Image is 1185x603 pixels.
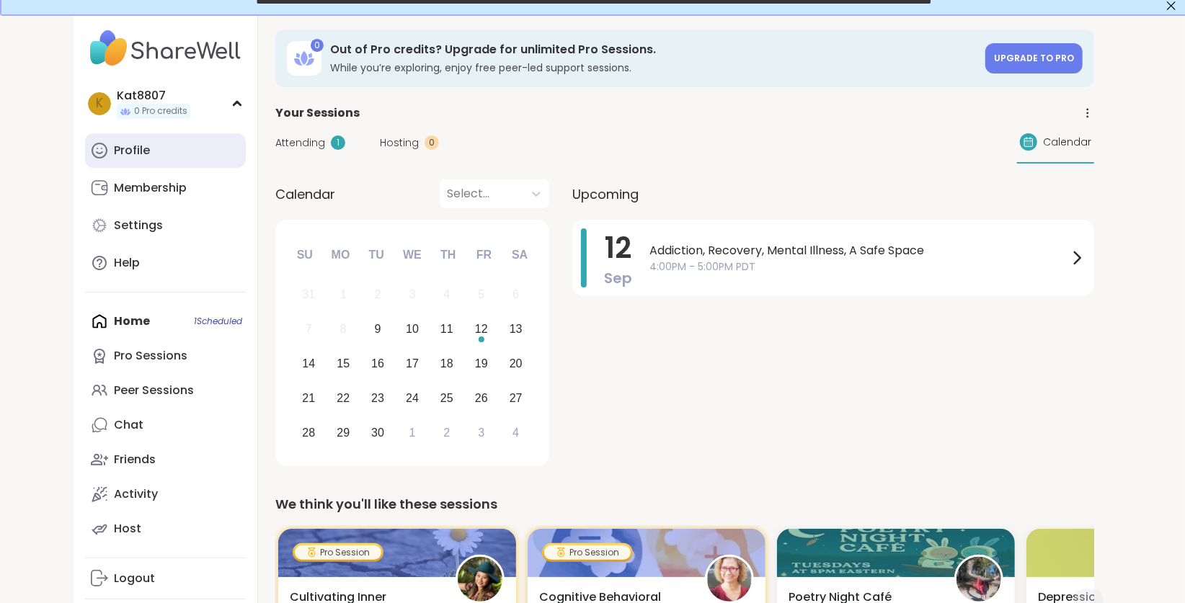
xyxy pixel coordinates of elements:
[289,239,321,271] div: Su
[510,319,523,339] div: 13
[504,239,536,271] div: Sa
[468,239,500,271] div: Fr
[985,43,1083,73] a: Upgrade to Pro
[85,408,246,442] a: Chat
[117,88,190,104] div: Kat8807
[475,354,488,373] div: 19
[432,314,463,345] div: Choose Thursday, September 11th, 2025
[328,383,359,414] div: Choose Monday, September 22nd, 2025
[649,259,1068,274] span: 4:00PM - 5:00PM PDT
[363,280,394,311] div: Not available Tuesday, September 2nd, 2025
[443,423,450,442] div: 2
[1043,135,1091,150] span: Calendar
[396,239,428,271] div: We
[440,354,453,373] div: 18
[380,135,419,151] span: Hosting
[432,239,464,271] div: Th
[544,545,631,560] div: Pro Session
[512,285,519,304] div: 6
[707,557,752,602] img: Fausta
[85,133,246,168] a: Profile
[397,280,428,311] div: Not available Wednesday, September 3rd, 2025
[302,285,315,304] div: 31
[510,354,523,373] div: 20
[604,268,632,288] span: Sep
[512,423,519,442] div: 4
[440,388,453,408] div: 25
[311,39,324,52] div: 0
[275,494,1094,514] div: We think you'll like these sessions
[340,285,347,304] div: 1
[293,280,324,311] div: Not available Sunday, August 31st, 2025
[114,180,187,196] div: Membership
[432,280,463,311] div: Not available Thursday, September 4th, 2025
[994,52,1074,64] span: Upgrade to Pro
[306,319,312,339] div: 7
[328,280,359,311] div: Not available Monday, September 1st, 2025
[432,349,463,380] div: Choose Thursday, September 18th, 2025
[363,349,394,380] div: Choose Tuesday, September 16th, 2025
[500,349,531,380] div: Choose Saturday, September 20th, 2025
[302,388,315,408] div: 21
[363,314,394,345] div: Choose Tuesday, September 9th, 2025
[466,280,497,311] div: Not available Friday, September 5th, 2025
[409,423,416,442] div: 1
[302,354,315,373] div: 14
[500,314,531,345] div: Choose Saturday, September 13th, 2025
[397,417,428,448] div: Choose Wednesday, October 1st, 2025
[328,314,359,345] div: Not available Monday, September 8th, 2025
[500,383,531,414] div: Choose Saturday, September 27th, 2025
[337,354,350,373] div: 15
[478,285,484,304] div: 5
[425,135,439,150] div: 0
[466,349,497,380] div: Choose Friday, September 19th, 2025
[397,383,428,414] div: Choose Wednesday, September 24th, 2025
[114,571,155,586] div: Logout
[337,423,350,442] div: 29
[475,319,488,339] div: 12
[337,388,350,408] div: 22
[500,417,531,448] div: Choose Saturday, October 4th, 2025
[114,143,150,158] div: Profile
[432,383,463,414] div: Choose Thursday, September 25th, 2025
[275,104,360,122] span: Your Sessions
[371,354,384,373] div: 16
[500,280,531,311] div: Not available Saturday, September 6th, 2025
[510,388,523,408] div: 27
[85,339,246,373] a: Pro Sessions
[96,94,103,113] span: K
[85,512,246,546] a: Host
[85,442,246,477] a: Friends
[371,423,384,442] div: 30
[85,561,246,596] a: Logout
[458,557,502,602] img: TiffanyVL
[275,184,335,204] span: Calendar
[572,184,639,204] span: Upcoming
[340,319,347,339] div: 8
[324,239,356,271] div: Mo
[466,383,497,414] div: Choose Friday, September 26th, 2025
[291,277,533,450] div: month 2025-09
[475,388,488,408] div: 26
[605,228,631,268] span: 12
[85,246,246,280] a: Help
[363,417,394,448] div: Choose Tuesday, September 30th, 2025
[85,477,246,512] a: Activity
[375,285,381,304] div: 2
[85,208,246,243] a: Settings
[114,452,156,468] div: Friends
[114,486,158,502] div: Activity
[360,239,392,271] div: Tu
[114,417,143,433] div: Chat
[275,135,325,151] span: Attending
[330,42,977,58] h3: Out of Pro credits? Upgrade for unlimited Pro Sessions.
[114,348,187,364] div: Pro Sessions
[440,319,453,339] div: 11
[397,349,428,380] div: Choose Wednesday, September 17th, 2025
[328,349,359,380] div: Choose Monday, September 15th, 2025
[114,255,140,271] div: Help
[406,388,419,408] div: 24
[397,314,428,345] div: Choose Wednesday, September 10th, 2025
[295,545,381,560] div: Pro Session
[114,521,141,537] div: Host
